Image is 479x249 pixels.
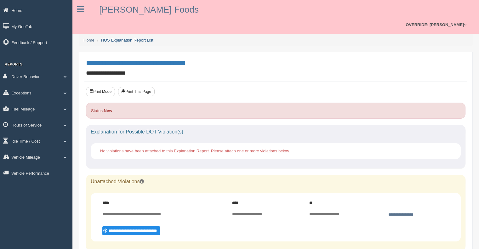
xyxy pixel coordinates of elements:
[83,38,94,42] a: Home
[100,149,290,153] span: No violations have been attached to this Explanation Report. Please attach one or more violations...
[104,108,112,113] strong: New
[101,38,153,42] a: HOS Explanation Report List
[99,5,199,14] a: [PERSON_NAME] Foods
[86,103,465,119] div: Status:
[118,87,155,96] button: Print This Page
[86,125,465,139] div: Explanation for Possible DOT Violation(s)
[402,16,470,34] a: OVERRIDE: [PERSON_NAME]
[86,175,465,189] div: Unattached Violations
[86,87,115,96] button: Print Mode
